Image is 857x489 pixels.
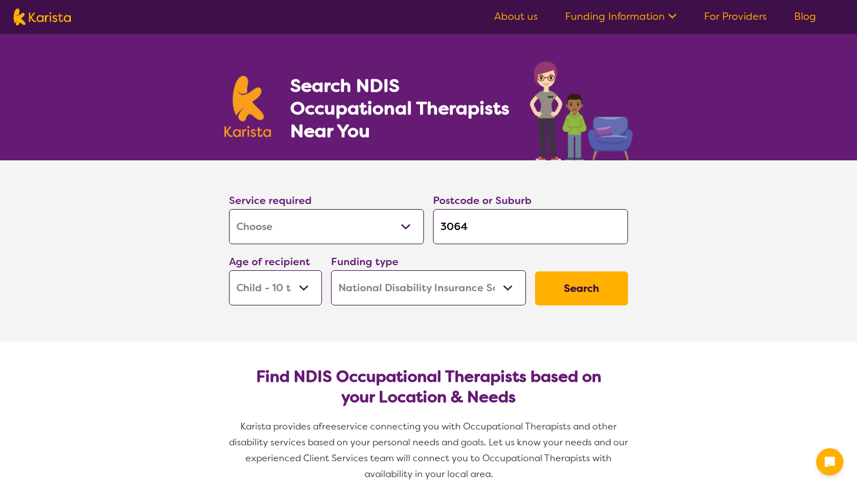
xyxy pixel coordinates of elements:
a: About us [494,10,538,23]
img: occupational-therapy [530,61,633,160]
span: service connecting you with Occupational Therapists and other disability services based on your p... [229,420,630,480]
a: For Providers [704,10,767,23]
span: Karista provides a [240,420,319,432]
button: Search [535,271,628,305]
label: Age of recipient [229,255,310,269]
img: Karista logo [224,76,271,137]
span: free [319,420,337,432]
img: Karista logo [14,8,71,25]
a: Funding Information [565,10,677,23]
input: Type [433,209,628,244]
h2: Find NDIS Occupational Therapists based on your Location & Needs [238,367,619,407]
label: Funding type [331,255,398,269]
label: Postcode or Suburb [433,194,532,207]
label: Service required [229,194,312,207]
a: Blog [794,10,816,23]
h1: Search NDIS Occupational Therapists Near You [290,74,511,142]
